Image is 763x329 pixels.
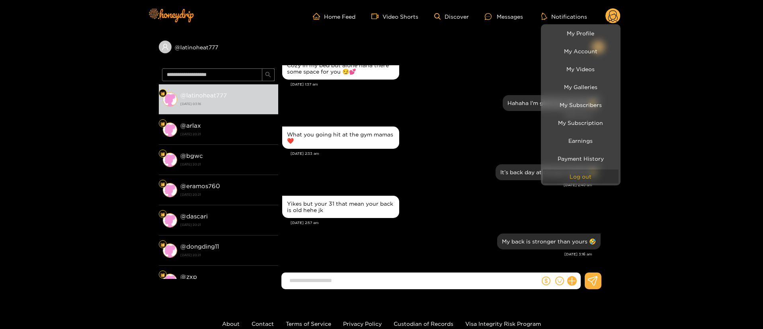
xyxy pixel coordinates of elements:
[543,152,619,165] a: Payment History
[543,134,619,148] a: Earnings
[543,169,619,183] button: Log out
[543,44,619,58] a: My Account
[543,80,619,94] a: My Galleries
[543,62,619,76] a: My Videos
[543,98,619,112] a: My Subscribers
[543,116,619,130] a: My Subscription
[543,26,619,40] a: My Profile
